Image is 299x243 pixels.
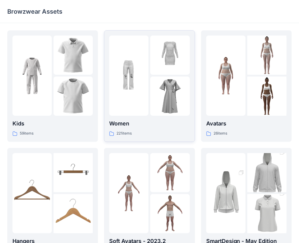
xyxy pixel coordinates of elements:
img: folder 1 [12,173,52,213]
img: folder 3 [150,77,189,116]
img: folder 3 [54,77,93,116]
img: folder 2 [54,36,93,75]
p: 59 items [20,130,33,137]
p: Kids [12,119,93,128]
p: Women [109,119,189,128]
p: 221 items [116,130,132,137]
a: folder 1folder 2folder 3Avatars26items [201,30,292,142]
a: folder 1folder 2folder 3Kids59items [7,30,98,142]
img: folder 3 [247,77,287,116]
img: folder 1 [206,56,245,95]
a: folder 1folder 2folder 3Women221items [104,30,195,142]
img: folder 1 [12,56,52,95]
img: folder 3 [54,194,93,233]
p: Browzwear Assets [7,7,62,16]
img: folder 3 [150,194,189,233]
img: folder 2 [150,36,189,75]
img: folder 1 [109,173,148,213]
img: folder 2 [150,153,189,192]
img: folder 2 [247,143,287,202]
p: Avatars [206,119,287,128]
img: folder 2 [247,36,287,75]
img: folder 1 [109,56,148,95]
img: folder 2 [54,153,93,192]
p: 26 items [214,130,227,137]
img: folder 1 [206,164,245,223]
